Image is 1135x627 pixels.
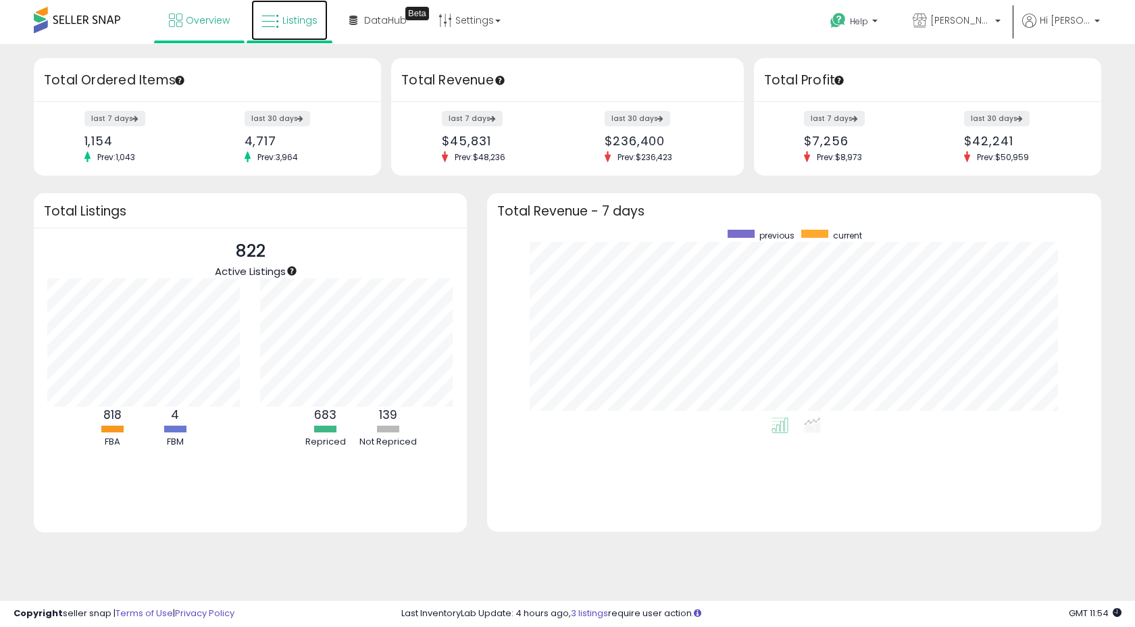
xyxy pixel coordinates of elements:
[295,436,356,449] div: Repriced
[850,16,868,27] span: Help
[91,151,142,163] span: Prev: 1,043
[1040,14,1090,27] span: Hi [PERSON_NAME]
[282,14,318,27] span: Listings
[314,407,336,423] b: 683
[379,407,397,423] b: 139
[497,206,1091,216] h3: Total Revenue - 7 days
[245,111,310,126] label: last 30 days
[442,111,503,126] label: last 7 days
[759,230,794,241] span: previous
[215,264,286,278] span: Active Listings
[44,71,371,90] h3: Total Ordered Items
[970,151,1036,163] span: Prev: $50,959
[448,151,512,163] span: Prev: $48,236
[1022,14,1100,44] a: Hi [PERSON_NAME]
[819,2,891,44] a: Help
[605,111,670,126] label: last 30 days
[82,436,143,449] div: FBA
[174,74,186,86] div: Tooltip anchor
[286,265,298,277] div: Tooltip anchor
[84,111,145,126] label: last 7 days
[930,14,991,27] span: [PERSON_NAME] STORE
[494,74,506,86] div: Tooltip anchor
[833,74,845,86] div: Tooltip anchor
[245,134,358,148] div: 4,717
[364,14,407,27] span: DataHub
[171,407,179,423] b: 4
[804,134,917,148] div: $7,256
[964,111,1030,126] label: last 30 days
[84,134,198,148] div: 1,154
[611,151,679,163] span: Prev: $236,423
[830,12,847,29] i: Get Help
[964,134,1078,148] div: $42,241
[833,230,862,241] span: current
[251,151,305,163] span: Prev: 3,964
[186,14,230,27] span: Overview
[103,407,122,423] b: 818
[810,151,869,163] span: Prev: $8,973
[405,7,429,20] div: Tooltip anchor
[215,239,286,264] p: 822
[804,111,865,126] label: last 7 days
[44,206,457,216] h3: Total Listings
[401,71,734,90] h3: Total Revenue
[442,134,557,148] div: $45,831
[764,71,1091,90] h3: Total Profit
[358,436,419,449] div: Not Repriced
[145,436,205,449] div: FBM
[605,134,720,148] div: $236,400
